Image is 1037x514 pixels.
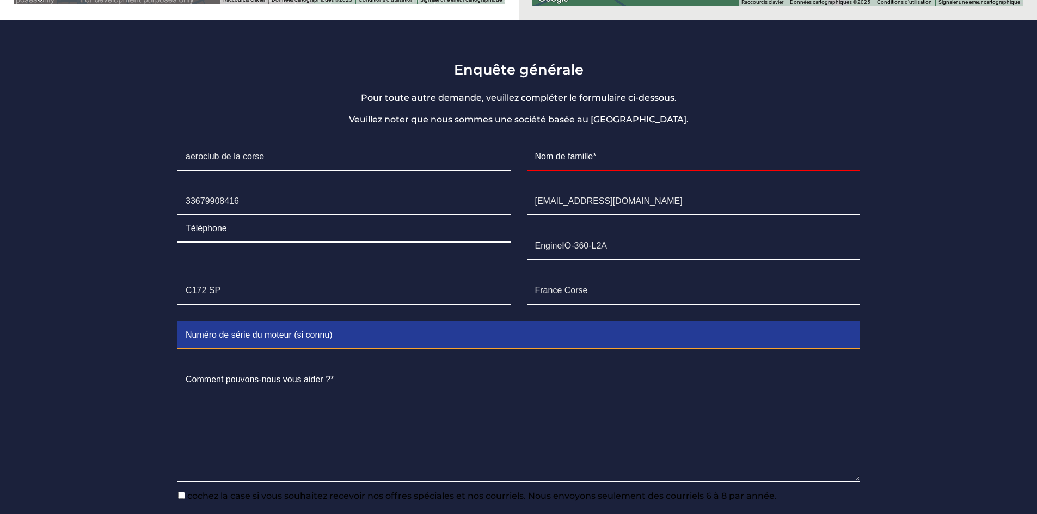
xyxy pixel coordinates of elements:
[527,188,860,215] input: E-mail*
[177,144,510,171] input: Nom* (prénom)
[177,277,510,305] input: Avions
[178,492,185,499] input: cochez la case si vous souhaitez recevoir nos offres spéciales et nos courriels. Nous envoyons se...
[527,144,860,171] input: Nom de famille*
[177,322,860,349] input: Numéro de série du moteur (si connu)
[177,215,510,243] input: Téléphone
[185,491,777,501] span: cochez la case si vous souhaitez recevoir nos offres spéciales et nos courriels. Nous envoyons se...
[177,188,510,215] input: +00
[169,113,868,126] p: Veuillez noter que nous sommes une société basée au [GEOGRAPHIC_DATA].
[527,277,860,305] input: Pays d'origine/destination du moteur*
[169,91,868,104] p: Pour toute autre demande, veuillez compléter le formulaire ci-dessous.
[169,61,868,78] h3: Enquête générale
